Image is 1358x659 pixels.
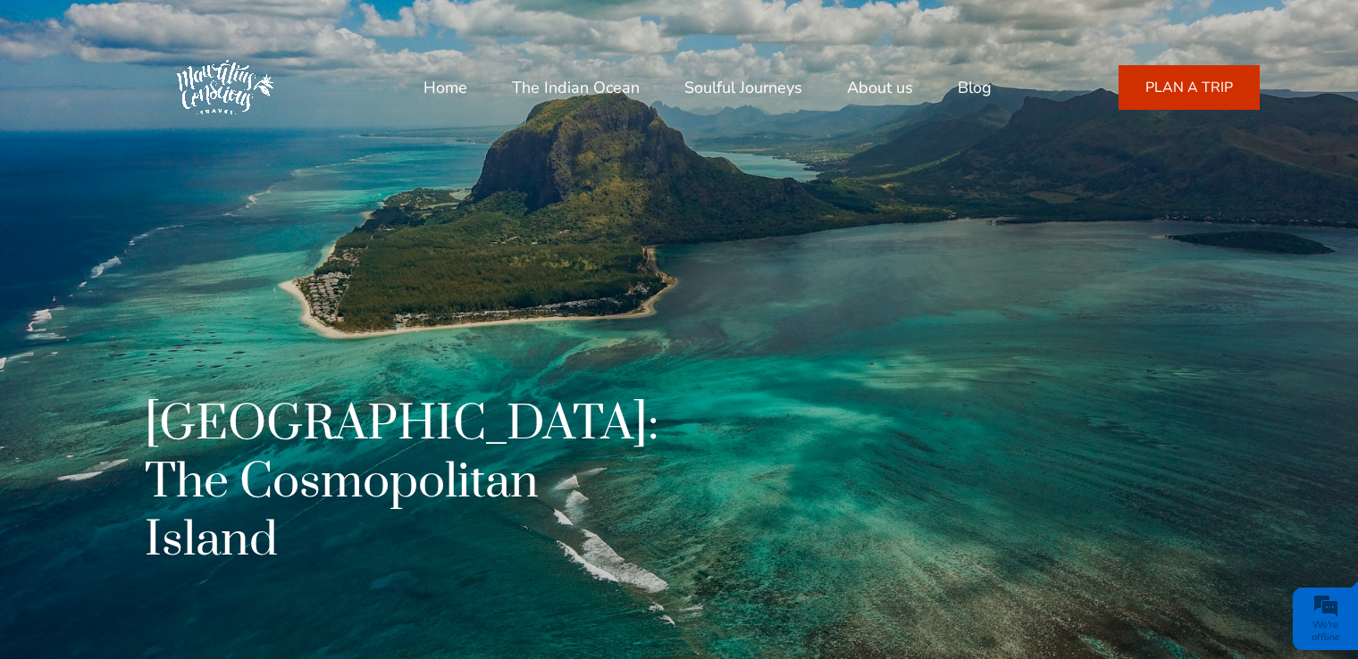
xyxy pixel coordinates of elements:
em: Submit [262,518,324,542]
a: Soulful Journeys [684,66,802,109]
a: About us [847,66,913,109]
h1: [GEOGRAPHIC_DATA]: The Cosmopolitan Island [145,396,658,570]
input: Enter your email address [23,218,326,257]
a: Blog [958,66,992,109]
div: Leave a message [120,94,327,117]
div: Navigation go back [20,92,46,119]
textarea: Type your message and click 'Submit' [23,271,326,504]
a: PLAN A TRIP [1119,65,1260,110]
a: Home [423,66,467,109]
input: Enter your last name [23,165,326,204]
div: We're offline [1297,619,1354,644]
a: The Indian Ocean [512,66,640,109]
div: Minimize live chat window [293,9,336,52]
